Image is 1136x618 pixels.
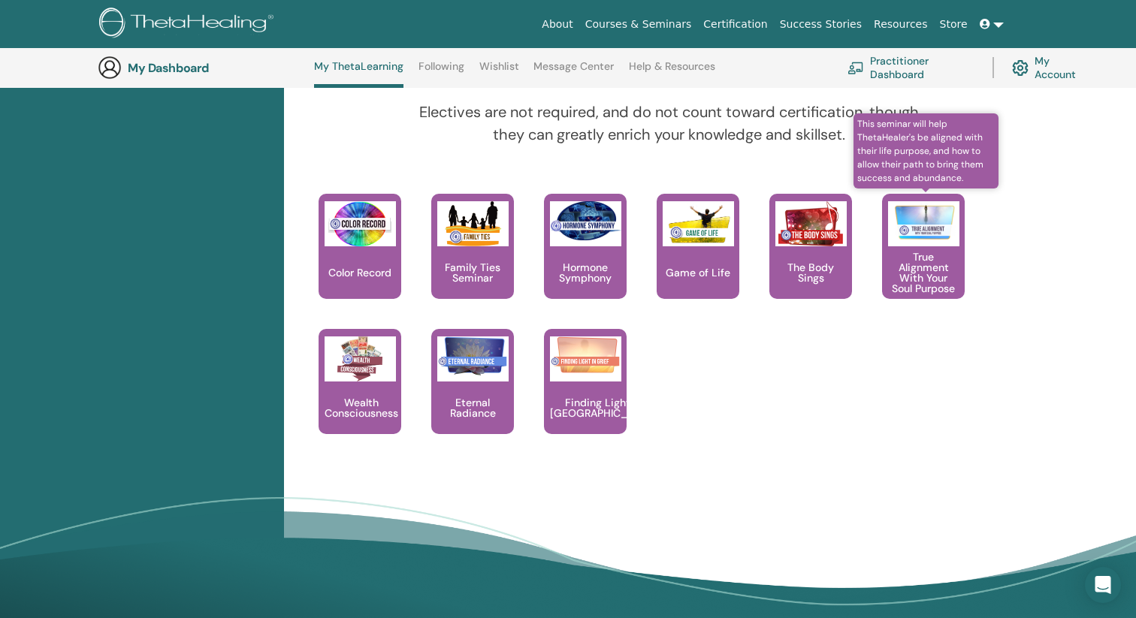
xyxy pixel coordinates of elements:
a: Message Center [533,60,614,84]
a: Success Stories [774,11,868,38]
img: chalkboard-teacher.svg [847,62,864,74]
img: Family Ties Seminar [437,201,509,246]
p: Finding Light in [GEOGRAPHIC_DATA] [544,397,663,418]
img: Eternal Radiance [437,336,509,376]
a: Resources [868,11,934,38]
a: About [536,11,579,38]
a: Wealth Consciousness Wealth Consciousness [319,329,401,464]
h3: My Dashboard [128,61,278,75]
img: True Alignment With Your Soul Purpose [888,201,959,242]
img: The Body Sings [775,201,847,246]
a: Courses & Seminars [579,11,698,38]
a: Following [418,60,464,84]
img: Finding Light in Grief [550,336,621,376]
img: Game of Life [663,201,734,246]
a: Wishlist [479,60,519,84]
a: The Body Sings The Body Sings [769,194,852,329]
a: Color Record Color Record [319,194,401,329]
p: Hormone Symphony [544,262,627,283]
p: The Body Sings [769,262,852,283]
img: generic-user-icon.jpg [98,56,122,80]
img: cog.svg [1012,56,1029,80]
p: Game of Life [660,267,736,278]
a: Eternal Radiance Eternal Radiance [431,329,514,464]
p: Electives are not required, and do not count toward certification, though they can greatly enrich... [409,101,930,146]
a: Practitioner Dashboard [847,51,974,84]
a: Hormone Symphony Hormone Symphony [544,194,627,329]
p: Color Record [322,267,397,278]
span: This seminar will help ThetaHealer's be aligned with their life purpose, and how to allow their p... [854,113,999,188]
img: Color Record [325,201,396,246]
a: Family Ties Seminar Family Ties Seminar [431,194,514,329]
a: Finding Light in Grief Finding Light in [GEOGRAPHIC_DATA] [544,329,627,464]
img: Hormone Symphony [550,201,621,241]
a: Game of Life Game of Life [657,194,739,329]
p: Wealth Consciousness [319,397,404,418]
img: logo.png [99,8,279,41]
a: My ThetaLearning [314,60,403,88]
a: My Account [1012,51,1088,84]
a: Certification [697,11,773,38]
p: True Alignment With Your Soul Purpose [882,252,965,294]
a: Store [934,11,974,38]
h2: Electives [610,60,729,95]
a: This seminar will help ThetaHealer's be aligned with their life purpose, and how to allow their p... [882,194,965,329]
p: Eternal Radiance [431,397,514,418]
div: Open Intercom Messenger [1085,567,1121,603]
p: Family Ties Seminar [431,262,514,283]
img: Wealth Consciousness [325,336,396,381]
a: Help & Resources [629,60,715,84]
